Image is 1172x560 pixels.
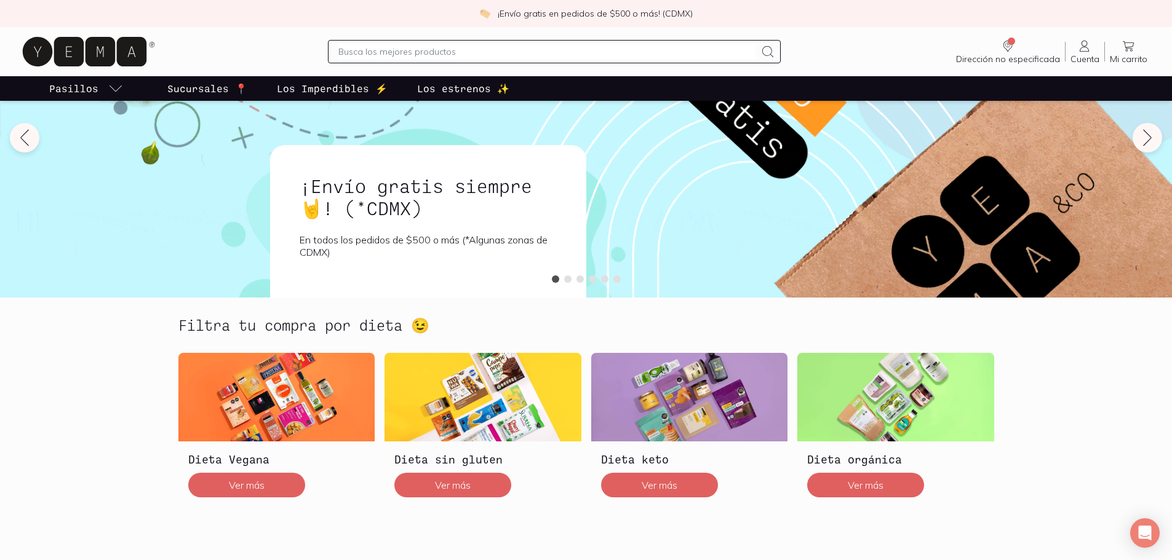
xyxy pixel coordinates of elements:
[394,473,511,497] button: Ver más
[1130,518,1160,548] div: Open Intercom Messenger
[479,8,490,19] img: check
[300,234,557,258] p: En todos los pedidos de $500 o más (*Algunas zonas de CDMX)
[601,473,718,497] button: Ver más
[807,473,924,497] button: Ver más
[797,353,994,507] a: Dieta orgánicaDieta orgánicaVer más
[797,353,994,441] img: Dieta orgánica
[1110,53,1147,65] span: Mi carrito
[338,44,755,59] input: Busca los mejores productos
[274,76,390,101] a: Los Imperdibles ⚡️
[591,353,788,507] a: Dieta ketoDieta ketoVer más
[49,81,98,96] p: Pasillos
[165,76,250,101] a: Sucursales 📍
[385,353,581,507] a: Dieta sin glutenDieta sin glutenVer más
[807,451,984,467] h3: Dieta orgánica
[1105,39,1152,65] a: Mi carrito
[956,53,1060,65] span: Dirección no especificada
[188,451,365,467] h3: Dieta Vegana
[300,175,557,219] h1: ¡Envío gratis siempre🤘! (*CDMX)
[951,39,1065,65] a: Dirección no especificada
[591,353,788,441] img: Dieta keto
[394,451,572,467] h3: Dieta sin gluten
[188,473,305,497] button: Ver más
[178,353,375,507] a: Dieta VeganaDieta VeganaVer más
[1066,39,1104,65] a: Cuenta
[415,76,512,101] a: Los estrenos ✨
[178,353,375,441] img: Dieta Vegana
[47,76,126,101] a: pasillo-todos-link
[498,7,693,20] p: ¡Envío gratis en pedidos de $500 o más! (CDMX)
[277,81,388,96] p: Los Imperdibles ⚡️
[178,317,429,333] h2: Filtra tu compra por dieta 😉
[385,353,581,441] img: Dieta sin gluten
[1070,53,1099,65] span: Cuenta
[417,81,509,96] p: Los estrenos ✨
[167,81,247,96] p: Sucursales 📍
[601,451,778,467] h3: Dieta keto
